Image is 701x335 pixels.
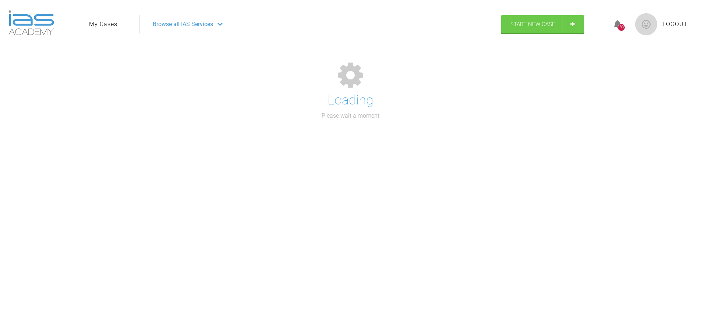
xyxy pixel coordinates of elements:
[153,19,213,29] span: Browse all IAS Services
[501,15,584,33] a: Start New Case
[618,24,625,31] div: 1306
[328,90,373,111] h1: Loading
[510,21,555,28] span: Start New Case
[663,19,688,29] a: Logout
[89,19,117,29] a: My Cases
[8,10,54,35] img: logo-light.3e3ef733.png
[635,13,657,35] img: profile.png
[322,111,379,121] p: Please wait a moment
